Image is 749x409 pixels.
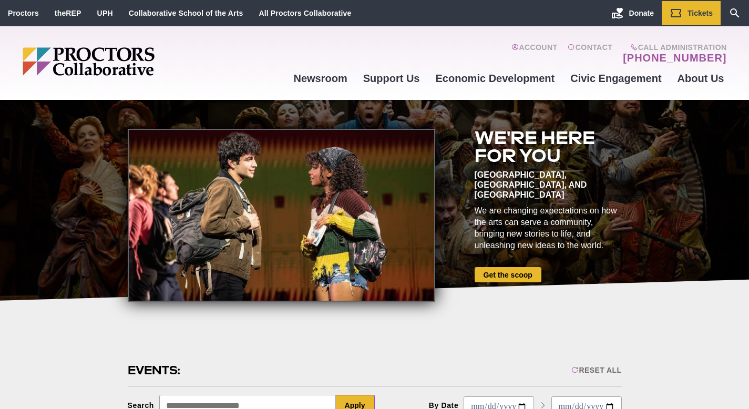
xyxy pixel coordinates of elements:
div: [GEOGRAPHIC_DATA], [GEOGRAPHIC_DATA], and [GEOGRAPHIC_DATA] [475,170,622,200]
img: Proctors logo [23,47,235,76]
a: Support Us [355,64,428,93]
a: About Us [670,64,732,93]
h2: We're here for you [475,129,622,165]
a: All Proctors Collaborative [259,9,351,17]
a: Account [511,43,557,64]
a: Contact [568,43,612,64]
a: Newsroom [285,64,355,93]
a: UPH [97,9,113,17]
a: Economic Development [428,64,563,93]
div: We are changing expectations on how the arts can serve a community, bringing new stories to life,... [475,205,622,251]
span: Donate [629,9,654,17]
span: Call Administration [620,43,726,52]
div: Reset All [571,366,621,374]
a: Donate [603,1,662,25]
span: Tickets [688,9,713,17]
a: theREP [55,9,81,17]
a: [PHONE_NUMBER] [623,52,726,64]
a: Get the scoop [475,267,541,282]
a: Search [721,1,749,25]
a: Civic Engagement [562,64,669,93]
h2: Events: [128,362,182,379]
a: Tickets [662,1,721,25]
a: Collaborative School of the Arts [129,9,243,17]
a: Proctors [8,9,39,17]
